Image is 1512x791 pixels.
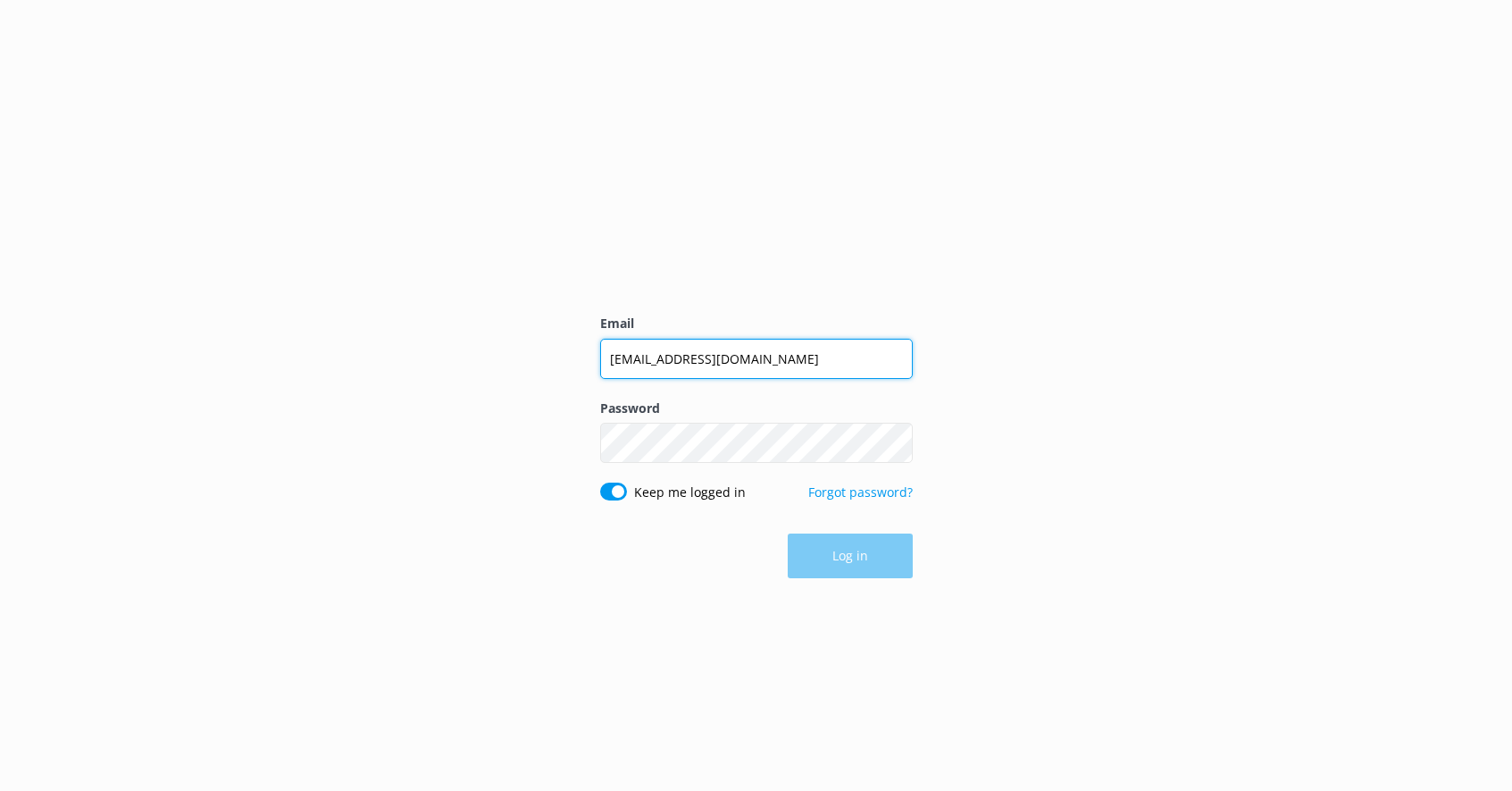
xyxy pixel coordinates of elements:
[600,339,913,379] input: user@emailaddress.com
[634,483,746,502] label: Keep me logged in
[600,399,913,418] label: Password
[600,314,913,333] label: Email
[808,484,913,501] a: Forgot password?
[877,425,913,461] button: Show password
